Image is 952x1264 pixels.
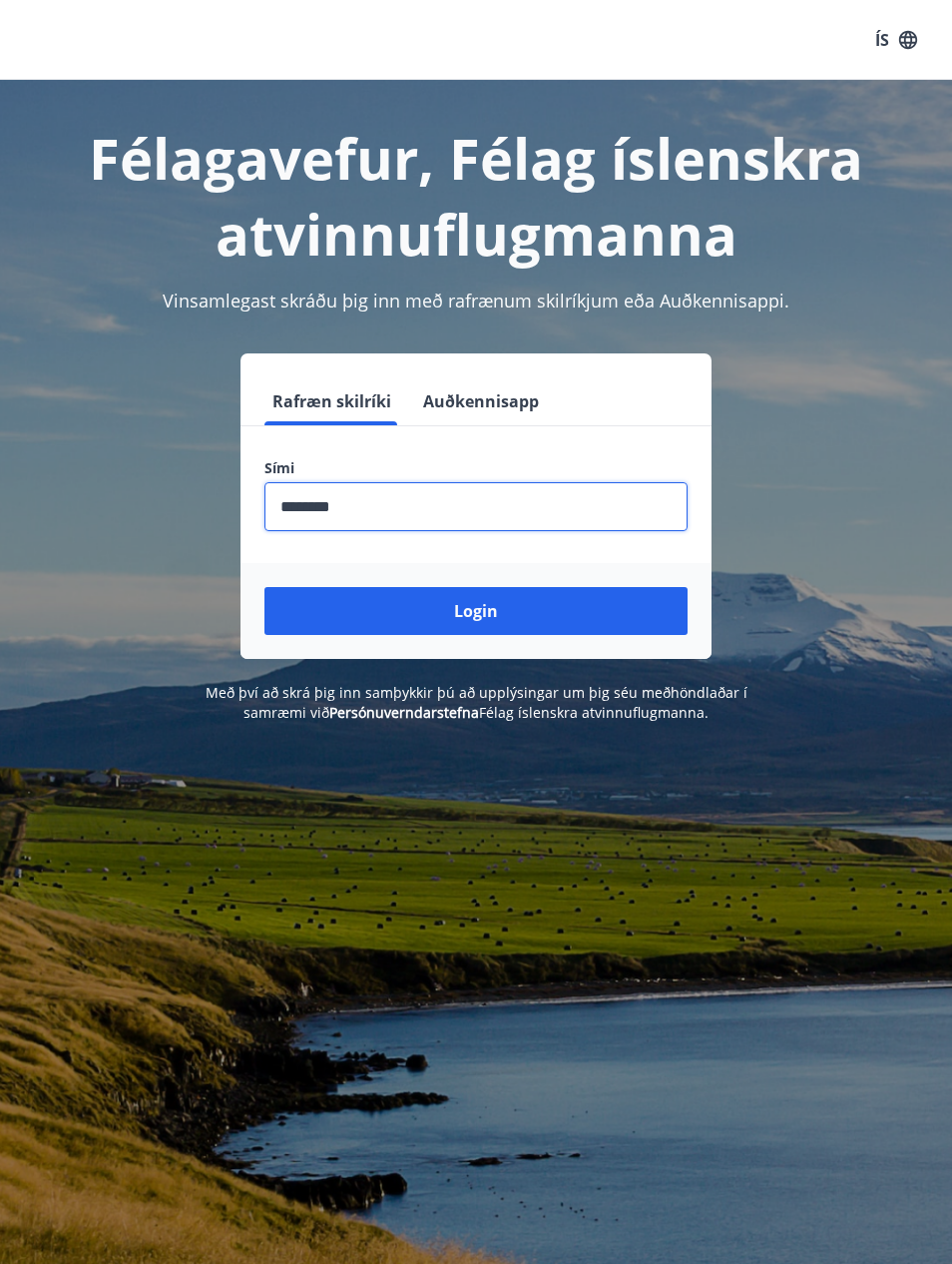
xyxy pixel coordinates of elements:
[264,587,688,635] button: Login
[163,289,789,313] span: Vinsamlegast skráðu þig inn með rafrænum skilríkjum eða Auðkennisappi.
[864,22,928,58] button: ÍS
[206,683,747,722] span: Með því að skrá þig inn samþykkir þú að upplýsingar um þig séu meðhöndlaðar í samræmi við Félag í...
[329,703,479,722] a: Persónuverndarstefna
[24,120,928,272] h1: Félagavefur, Félag íslenskra atvinnuflugmanna
[264,377,399,425] button: Rafræn skilríki
[415,377,547,425] button: Auðkennisapp
[264,458,688,478] label: Sími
